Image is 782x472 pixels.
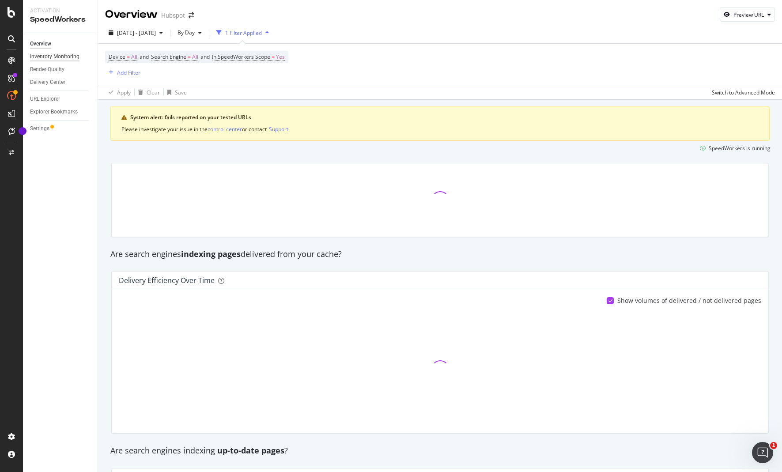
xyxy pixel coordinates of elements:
div: Overview [30,39,51,49]
button: Clear [135,85,160,99]
div: Apply [117,89,131,96]
strong: indexing pages [181,249,241,259]
span: In SpeedWorkers Scope [212,53,270,60]
button: control center [208,125,242,133]
div: Delivery Center [30,78,65,87]
a: URL Explorer [30,94,91,104]
span: and [140,53,149,60]
span: Search Engine [151,53,186,60]
iframe: Intercom live chat [752,442,773,463]
span: = [127,53,130,60]
span: = [188,53,191,60]
button: Switch to Advanced Mode [708,85,775,99]
button: Apply [105,85,131,99]
span: By Day [174,29,195,36]
div: Settings [30,124,49,133]
a: Delivery Center [30,78,91,87]
div: Preview URL [733,11,764,19]
span: Yes [276,51,285,63]
span: All [131,51,137,63]
button: Support [269,125,288,133]
div: SpeedWorkers [30,15,91,25]
div: arrow-right-arrow-left [189,12,194,19]
span: and [200,53,210,60]
span: [DATE] - [DATE] [117,29,156,37]
button: 1 Filter Applied [213,26,272,40]
div: System alert: fails reported on your tested URLs [130,113,759,121]
button: Save [164,85,187,99]
span: = [272,53,275,60]
div: SpeedWorkers is running [709,144,771,152]
span: 1 [770,442,777,449]
strong: up-to-date pages [217,445,284,456]
div: Explorer Bookmarks [30,107,78,117]
button: Preview URL [720,8,775,22]
div: Switch to Advanced Mode [712,89,775,96]
a: Overview [30,39,91,49]
button: [DATE] - [DATE] [105,26,166,40]
div: Are search engines delivered from your cache? [106,249,774,260]
div: Add Filter [117,69,140,76]
div: Inventory Monitoring [30,52,79,61]
button: Add Filter [105,67,140,78]
div: Show volumes of delivered / not delivered pages [617,296,761,305]
div: Tooltip anchor [19,127,26,135]
button: By Day [174,26,205,40]
div: Save [175,89,187,96]
a: Inventory Monitoring [30,52,91,61]
a: Explorer Bookmarks [30,107,91,117]
div: 1 Filter Applied [225,29,262,37]
div: Clear [147,89,160,96]
div: Please investigate your issue in the or contact . [121,125,759,133]
div: Are search engines indexing ? [106,445,774,457]
a: Render Quality [30,65,91,74]
a: Settings [30,124,91,133]
div: warning banner [110,106,770,141]
div: Overview [105,7,158,22]
div: Delivery Efficiency over time [119,276,215,285]
div: Hubspot [161,11,185,20]
div: Render Quality [30,65,64,74]
div: URL Explorer [30,94,60,104]
span: All [192,51,198,63]
div: Activation [30,7,91,15]
span: Device [109,53,125,60]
